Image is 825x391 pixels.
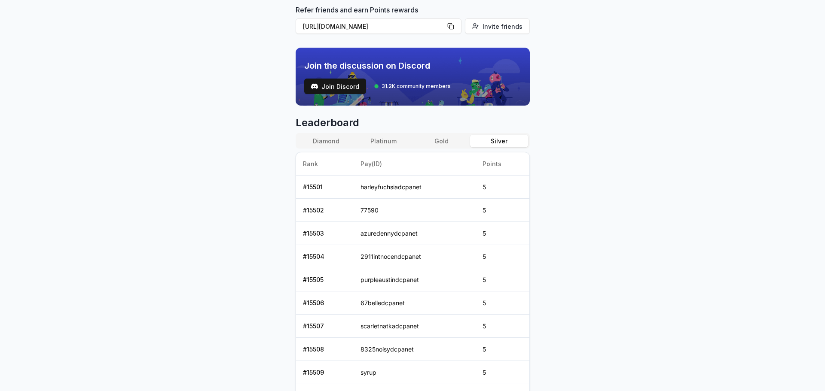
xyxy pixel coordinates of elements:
td: azuredennydcpanet [354,222,476,245]
td: 5 [476,222,529,245]
span: Join the discussion on Discord [304,60,451,72]
td: # 15501 [296,176,354,199]
span: Invite friends [483,22,522,31]
td: 5 [476,176,529,199]
td: scarletnatkadcpanet [354,315,476,338]
td: # 15503 [296,222,354,245]
td: # 15504 [296,245,354,268]
td: # 15507 [296,315,354,338]
th: Points [476,152,529,176]
td: 5 [476,291,529,315]
td: 5 [476,199,529,222]
td: # 15506 [296,291,354,315]
span: 31.2K community members [382,83,451,90]
td: 8325noisydcpanet [354,338,476,361]
button: Join Discord [304,79,366,94]
td: 77590 [354,199,476,222]
div: Refer friends and earn Points rewards [296,5,530,37]
td: 2911intnocendcpanet [354,245,476,268]
th: Pay(ID) [354,152,476,176]
button: Gold [412,135,470,147]
td: purpleaustindcpanet [354,268,476,291]
td: # 15509 [296,361,354,384]
img: discord_banner [296,48,530,106]
td: 5 [476,315,529,338]
span: Join Discord [321,82,359,91]
td: # 15502 [296,199,354,222]
td: 5 [476,361,529,384]
button: Platinum [355,135,412,147]
td: syrup [354,361,476,384]
span: Leaderboard [296,116,530,130]
a: testJoin Discord [304,79,366,94]
td: 5 [476,268,529,291]
td: 5 [476,245,529,268]
img: test [311,83,318,90]
button: Invite friends [465,18,530,34]
td: # 15508 [296,338,354,361]
button: Diamond [297,135,355,147]
td: harleyfuchsiadcpanet [354,176,476,199]
td: 67belledcpanet [354,291,476,315]
button: Silver [470,135,528,147]
button: [URL][DOMAIN_NAME] [296,18,461,34]
td: # 15505 [296,268,354,291]
td: 5 [476,338,529,361]
th: Rank [296,152,354,176]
